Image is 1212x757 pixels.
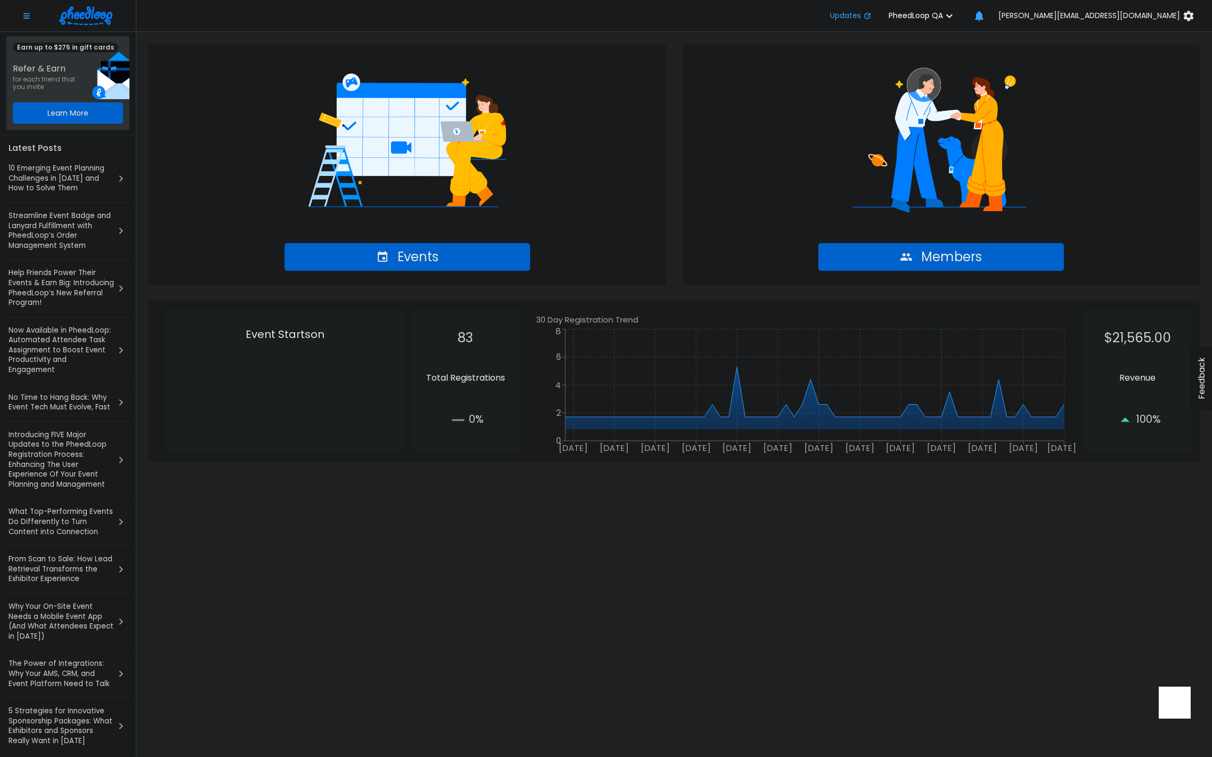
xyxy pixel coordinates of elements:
[92,52,129,99] img: Referral
[421,330,510,346] h2: 83
[536,313,1093,326] h6: 30 Day Registration Trend
[9,602,115,641] a: Why Your On-Site Event Needs a Mobile Event App (And What Attendees Expect in [DATE])
[9,326,115,375] a: Now Available in PheedLoop: Automated Attendee Task Assignment to Boost Event Productivity and En...
[804,442,833,454] tspan: [DATE]
[13,76,77,91] span: for each friend that you invite
[600,442,629,454] tspan: [DATE]
[830,11,861,20] span: Updates
[559,442,588,454] tspan: [DATE]
[9,554,115,584] a: From Scan to Sale: How Lead Retrieval Transforms the Exhibitor Experience
[9,268,115,308] a: Help Friends Power Their Events & Earn Big: Introducing PheedLoop’s New Referral Program!
[555,379,561,391] tspan: 4
[556,325,561,337] tspan: 8
[284,243,530,271] button: Events
[59,6,112,25] img: logo
[998,11,1180,20] span: [PERSON_NAME][EMAIL_ADDRESS][DOMAIN_NAME]
[889,11,943,20] span: PheedLoop QA
[990,5,1208,27] button: [PERSON_NAME][EMAIL_ADDRESS][DOMAIN_NAME]
[47,109,88,117] span: Learn More
[9,393,115,413] a: No Time to Hang Back: Why Event Tech Must Evolve, Fast
[821,5,880,27] button: Updates
[886,442,915,454] tspan: [DATE]
[1197,358,1207,400] span: Feedback
[556,407,561,419] tspan: 2
[421,409,510,431] h2: 0%
[9,706,115,746] a: 5 Strategies for Innovative Sponsorship Packages: What Exhibitors and Sponsors Really Want in [DATE]
[880,5,969,27] button: PheedLoop QA
[9,211,115,251] a: Streamline Event Badge and Lanyard Fulfillment with PheedLoop’s Order Management System
[1159,687,1191,719] iframe: Help Scout Beacon - Open
[9,164,115,194] a: 10 Emerging Event Planning Challenges in [DATE] and How to Solve Them
[13,64,77,74] span: Refer & Earn
[1009,442,1038,454] tspan: [DATE]
[9,430,115,490] a: Introducing FIVE Major Updates to the PheedLoop Registration Process: Enhancing The User Experien...
[9,507,115,537] a: What Top-Performing Events Do Differently to Turn Content into Connection
[9,659,115,689] a: The Power of Integrations: Why Your AMS, CRM, and Event Platform Need to Talk
[722,442,751,454] tspan: [DATE]
[162,58,653,218] img: Home Events
[13,43,118,52] span: Earn up to $275 in gift cards
[1047,442,1076,454] tspan: [DATE]
[556,435,561,447] tspan: 0
[641,442,670,454] tspan: [DATE]
[900,249,982,264] span: Members
[763,442,792,454] tspan: [DATE]
[927,442,956,454] tspan: [DATE]
[1093,409,1182,431] h2: 100%
[845,442,874,454] tspan: [DATE]
[1093,330,1182,346] h2: $21,565.00
[6,141,129,155] h4: Latest Posts
[13,102,123,124] button: Learn More
[696,58,1187,218] img: Home Members
[175,326,395,342] p: Event Starts on
[556,351,561,364] tspan: 6
[682,442,711,454] tspan: [DATE]
[818,243,1064,271] button: Members
[421,372,510,384] p: Total Registrations
[376,249,438,264] span: Events
[968,442,997,454] tspan: [DATE]
[1093,372,1182,384] p: Revenue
